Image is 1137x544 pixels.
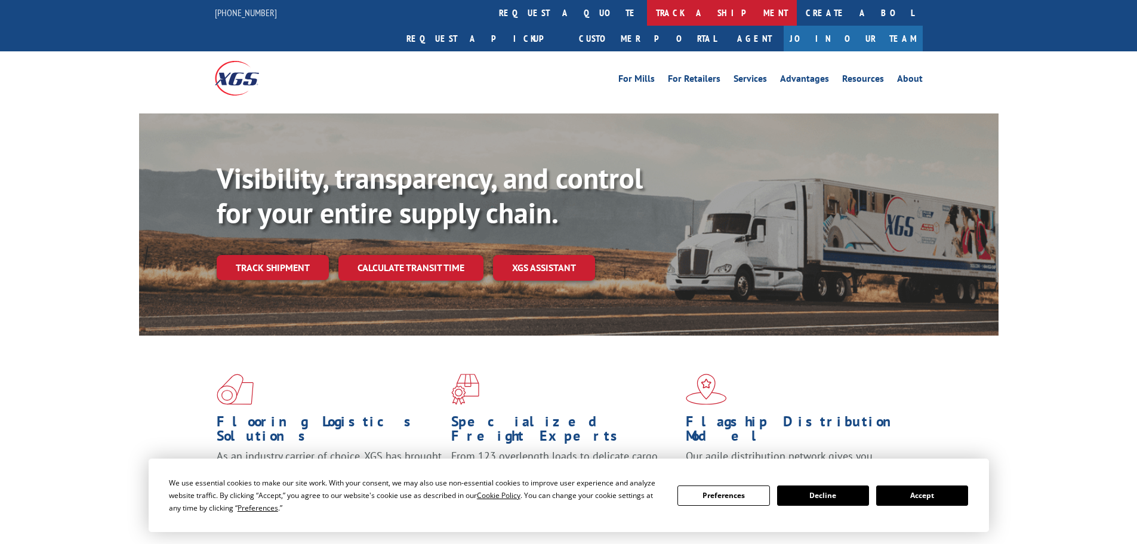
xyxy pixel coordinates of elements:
a: About [897,74,923,87]
div: We use essential cookies to make our site work. With your consent, we may also use non-essential ... [169,477,663,514]
img: xgs-icon-flagship-distribution-model-red [686,374,727,405]
a: Request a pickup [398,26,570,51]
a: Track shipment [217,255,329,280]
h1: Flooring Logistics Solutions [217,414,442,449]
a: Customer Portal [570,26,725,51]
img: xgs-icon-total-supply-chain-intelligence-red [217,374,254,405]
a: For Mills [618,74,655,87]
span: Cookie Policy [477,490,520,500]
a: [PHONE_NUMBER] [215,7,277,19]
button: Decline [777,485,869,506]
span: Our agile distribution network gives you nationwide inventory management on demand. [686,449,905,477]
p: From 123 overlength loads to delicate cargo, our experienced staff knows the best way to move you... [451,449,677,502]
a: Services [734,74,767,87]
a: Join Our Team [784,26,923,51]
button: Preferences [677,485,769,506]
span: Preferences [238,503,278,513]
b: Visibility, transparency, and control for your entire supply chain. [217,159,643,231]
a: Calculate transit time [338,255,483,281]
h1: Flagship Distribution Model [686,414,911,449]
a: Agent [725,26,784,51]
span: As an industry carrier of choice, XGS has brought innovation and dedication to flooring logistics... [217,449,442,491]
a: Resources [842,74,884,87]
a: For Retailers [668,74,720,87]
img: xgs-icon-focused-on-flooring-red [451,374,479,405]
a: XGS ASSISTANT [493,255,595,281]
h1: Specialized Freight Experts [451,414,677,449]
div: Cookie Consent Prompt [149,459,989,532]
a: Advantages [780,74,829,87]
button: Accept [876,485,968,506]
